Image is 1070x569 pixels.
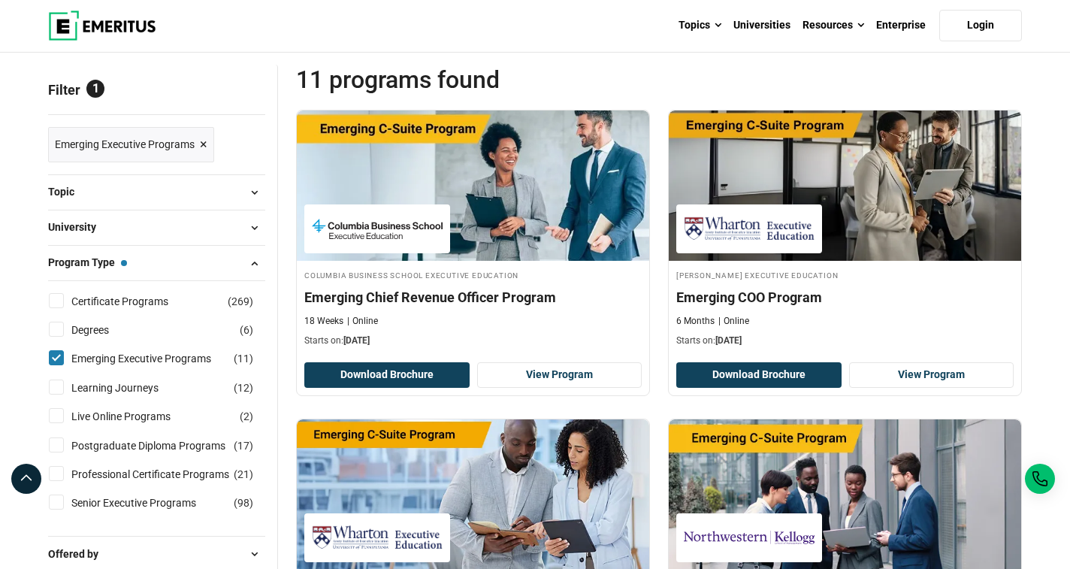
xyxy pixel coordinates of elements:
a: Learning Journeys [71,380,189,396]
a: Postgraduate Diploma Programs [71,437,255,454]
p: Starts on: [676,334,1014,347]
a: View Program [849,362,1014,388]
span: ( ) [234,495,253,511]
span: 21 [237,468,249,480]
span: [DATE] [343,335,370,346]
p: Online [347,315,378,328]
img: Kellogg Executive Education [684,521,815,555]
span: ( ) [234,437,253,454]
button: University [48,216,265,239]
button: Download Brochure [676,362,842,388]
span: Topic [48,183,86,200]
a: Sales and Marketing Course by Columbia Business School Executive Education - September 18, 2025 C... [297,110,649,356]
a: Emerging Executive Programs × [48,127,214,162]
span: ( ) [240,408,253,425]
p: Filter [48,65,265,114]
a: Live Online Programs [71,408,201,425]
a: Reset all [219,82,265,101]
span: 11 [237,353,249,365]
a: Professional Certificate Programs [71,466,259,483]
img: Wharton Executive Education [684,212,815,246]
span: × [200,134,207,156]
img: Emerging Chief Revenue Officer Program | Online Sales and Marketing Course [297,110,649,261]
p: 6 Months [676,315,715,328]
span: University [48,219,108,235]
img: Columbia Business School Executive Education [312,212,443,246]
p: Starts on: [304,334,642,347]
a: Login [939,10,1022,41]
p: 18 Weeks [304,315,343,328]
span: 98 [237,497,249,509]
button: Download Brochure [304,362,470,388]
span: 269 [231,295,249,307]
img: Wharton Executive Education [312,521,443,555]
a: Senior Executive Programs [71,495,226,511]
span: 2 [243,410,249,422]
button: Program Type [48,252,265,274]
span: ( ) [234,350,253,367]
span: [DATE] [715,335,742,346]
span: ( ) [240,322,253,338]
p: Online [718,315,749,328]
button: Topic [48,181,265,204]
span: 1 [86,80,104,98]
span: 6 [243,324,249,336]
span: 11 Programs found [296,65,659,95]
span: ( ) [234,466,253,483]
span: Offered by [48,546,110,562]
h4: Emerging COO Program [676,288,1014,307]
h4: Emerging Chief Revenue Officer Program [304,288,642,307]
a: Emerging Executive Programs [71,350,241,367]
a: Supply Chain and Operations Course by Wharton Executive Education - September 23, 2025 Wharton Ex... [669,110,1021,356]
a: Certificate Programs [71,293,198,310]
h4: [PERSON_NAME] Executive Education [676,268,1014,281]
span: 17 [237,440,249,452]
h4: Columbia Business School Executive Education [304,268,642,281]
img: Emerging COO Program | Online Supply Chain and Operations Course [669,110,1021,261]
span: ( ) [228,293,253,310]
span: Program Type [48,254,127,271]
span: 12 [237,382,249,394]
span: ( ) [234,380,253,396]
a: View Program [477,362,642,388]
button: Offered by [48,543,265,565]
a: Degrees [71,322,139,338]
span: Emerging Executive Programs [55,136,195,153]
